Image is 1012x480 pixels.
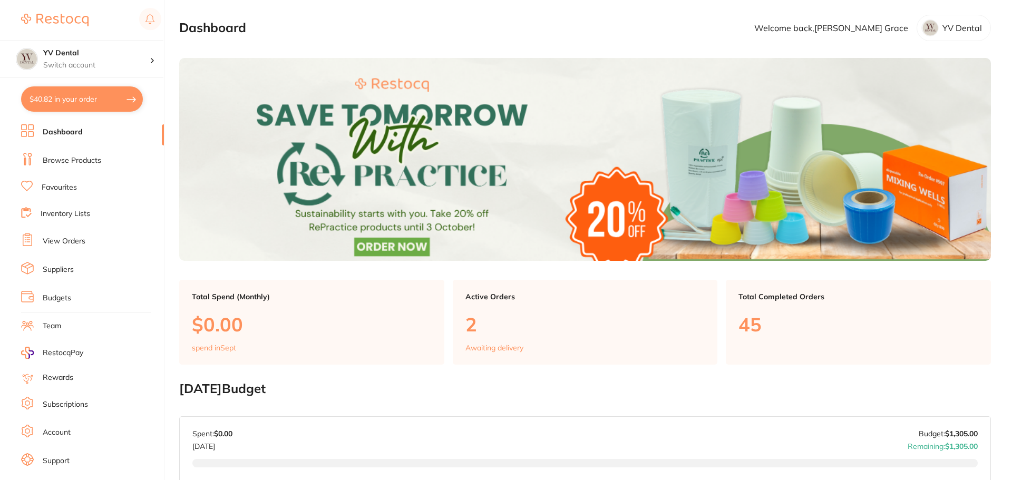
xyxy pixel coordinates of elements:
p: spend in Sept [192,344,236,352]
a: Rewards [43,373,73,383]
p: Active Orders [465,292,705,301]
a: Restocq Logo [21,8,89,32]
img: Restocq Logo [21,14,89,26]
a: Subscriptions [43,399,88,410]
a: Total Completed Orders45 [726,280,991,365]
p: $0.00 [192,314,432,335]
p: YV Dental [942,23,982,33]
img: YWR1b21wcQ [922,19,939,36]
p: Awaiting delivery [465,344,523,352]
a: Account [43,427,71,438]
p: Budget: [919,429,978,438]
img: RestocqPay [21,347,34,359]
img: Dashboard [179,58,991,261]
p: Remaining: [908,438,978,450]
a: View Orders [43,236,85,247]
strong: $0.00 [214,429,232,438]
a: Active Orders2Awaiting delivery [453,280,718,365]
a: Inventory Lists [41,209,90,219]
p: [DATE] [192,438,232,450]
a: RestocqPay [21,347,83,359]
a: Team [43,321,61,331]
p: 45 [738,314,978,335]
img: YV Dental [16,48,37,70]
p: 2 [465,314,705,335]
strong: $1,305.00 [945,429,978,438]
h2: [DATE] Budget [179,381,991,396]
p: Spent: [192,429,232,438]
h2: Dashboard [179,21,246,35]
p: Switch account [43,60,150,71]
button: $40.82 in your order [21,86,143,112]
p: Total Spend (Monthly) [192,292,432,301]
p: Total Completed Orders [738,292,978,301]
a: Dashboard [43,127,83,138]
span: RestocqPay [43,348,83,358]
a: Favourites [42,182,77,193]
a: Support [43,456,70,466]
strong: $1,305.00 [945,442,978,451]
a: Suppliers [43,265,74,275]
a: Budgets [43,293,71,303]
h4: YV Dental [43,48,150,58]
p: Welcome back, [PERSON_NAME] Grace [754,23,908,33]
a: Browse Products [43,155,101,166]
a: Total Spend (Monthly)$0.00spend inSept [179,280,444,365]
